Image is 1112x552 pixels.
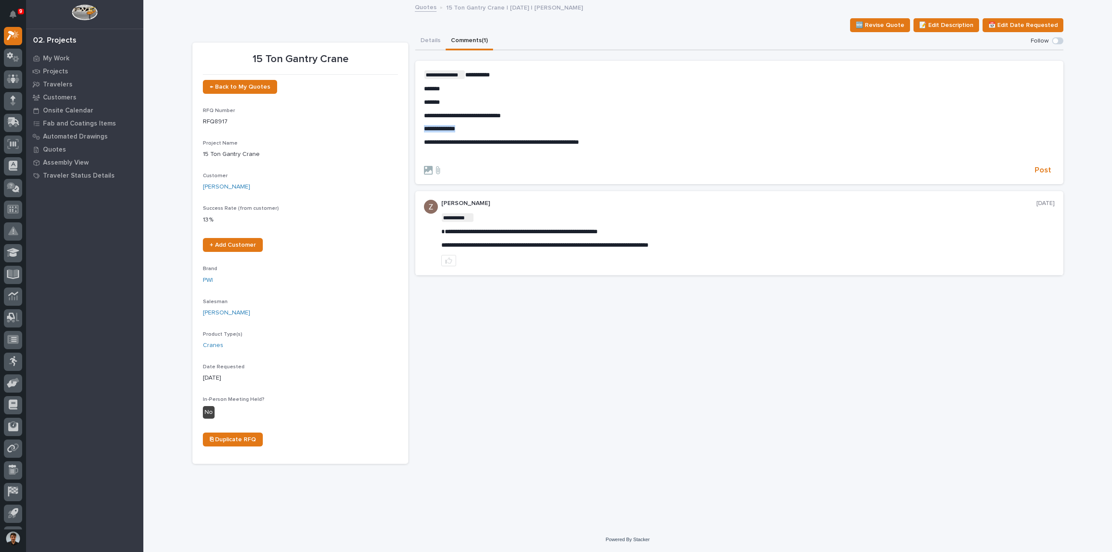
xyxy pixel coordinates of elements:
img: AGNmyxac9iQmFt5KMn4yKUk2u-Y3CYPXgWg2Ri7a09A=s96-c [424,200,438,214]
a: [PERSON_NAME] [203,182,250,192]
button: Post [1031,165,1055,175]
button: 📝 Edit Description [913,18,979,32]
p: My Work [43,55,69,63]
p: Follow [1031,37,1049,45]
span: In-Person Meeting Held? [203,397,265,402]
a: Cranes [203,341,223,350]
p: [DATE] [1036,200,1055,207]
p: Quotes [43,146,66,154]
p: Automated Drawings [43,133,108,141]
a: Quotes [415,2,437,12]
a: Projects [26,65,143,78]
a: [PERSON_NAME] [203,308,250,317]
p: 15 Ton Gantry Crane | [DATE] | [PERSON_NAME] [446,2,583,12]
span: Success Rate (from customer) [203,206,279,211]
span: Product Type(s) [203,332,242,337]
p: [DATE] [203,374,398,383]
a: Customers [26,91,143,104]
div: Notifications9 [11,10,22,24]
a: ← Back to My Quotes [203,80,277,94]
span: 🆕 Revise Quote [856,20,904,30]
a: Travelers [26,78,143,91]
p: [PERSON_NAME] [441,200,1036,207]
a: Onsite Calendar [26,104,143,117]
div: 02. Projects [33,36,76,46]
p: 9 [19,8,22,14]
span: 📝 Edit Description [919,20,973,30]
p: Assembly View [43,159,89,167]
span: 📅 Edit Date Requested [988,20,1058,30]
span: ⎘ Duplicate RFQ [210,436,256,443]
span: Post [1035,165,1051,175]
button: like this post [441,255,456,266]
p: 15 Ton Gantry Crane [203,53,398,66]
a: Automated Drawings [26,130,143,143]
span: Project Name [203,141,238,146]
a: Traveler Status Details [26,169,143,182]
button: 📅 Edit Date Requested [983,18,1063,32]
span: Customer [203,173,228,178]
p: Traveler Status Details [43,172,115,180]
p: Projects [43,68,68,76]
a: Assembly View [26,156,143,169]
p: RFQ8917 [203,117,398,126]
span: RFQ Number [203,108,235,113]
a: Quotes [26,143,143,156]
span: Salesman [203,299,228,304]
button: 🆕 Revise Quote [850,18,910,32]
button: Notifications [4,5,22,23]
a: Fab and Coatings Items [26,117,143,130]
img: Workspace Logo [72,4,97,20]
span: Date Requested [203,364,245,370]
div: No [203,406,215,419]
p: Travelers [43,81,73,89]
span: ← Back to My Quotes [210,84,270,90]
p: Fab and Coatings Items [43,120,116,128]
button: Details [415,32,446,50]
a: + Add Customer [203,238,263,252]
span: Brand [203,266,217,271]
a: PWI [203,276,213,285]
button: users-avatar [4,529,22,548]
p: Onsite Calendar [43,107,93,115]
button: Comments (1) [446,32,493,50]
a: Powered By Stacker [606,537,649,542]
p: Customers [43,94,76,102]
p: 13 % [203,215,398,225]
a: My Work [26,52,143,65]
span: + Add Customer [210,242,256,248]
a: ⎘ Duplicate RFQ [203,433,263,446]
p: 15 Ton Gantry Crane [203,150,398,159]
